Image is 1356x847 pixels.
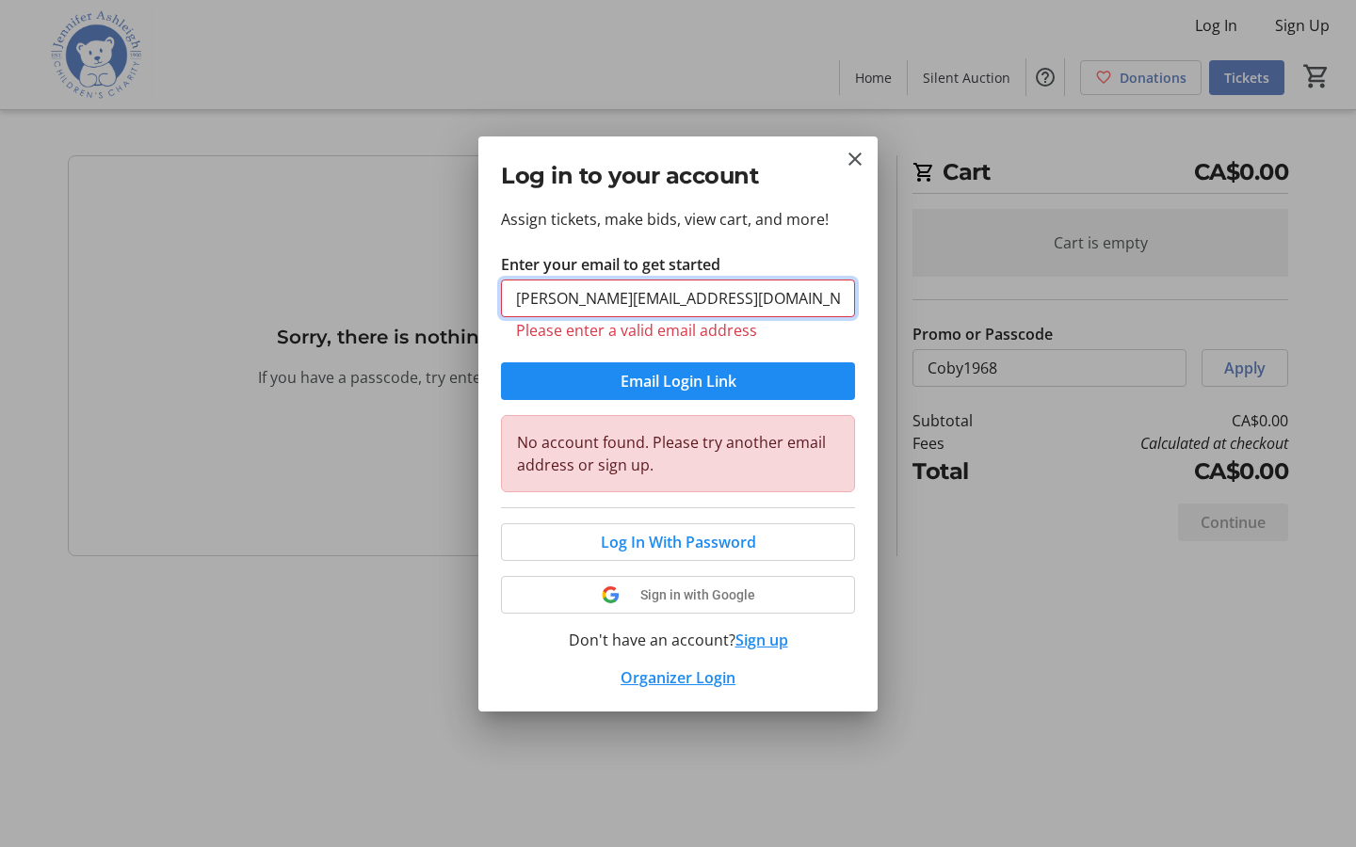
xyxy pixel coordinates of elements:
h2: Log in to your account [501,159,855,193]
button: Sign in with Google [501,576,855,614]
button: Email Login Link [501,362,855,400]
div: No account found. Please try another email address or sign up. [501,415,855,492]
tr-error: Please enter a valid email address [516,321,840,340]
button: Log In With Password [501,523,855,561]
span: Sign in with Google [640,587,755,602]
a: Organizer Login [621,667,735,688]
p: Assign tickets, make bids, view cart, and more! [501,208,855,231]
div: Don't have an account? [501,629,855,651]
button: Sign up [735,629,788,651]
span: Log In With Password [601,531,756,553]
input: Email Address [501,280,855,317]
label: Enter your email to get started [501,253,720,276]
button: Close [844,148,866,170]
span: Email Login Link [621,370,736,392]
